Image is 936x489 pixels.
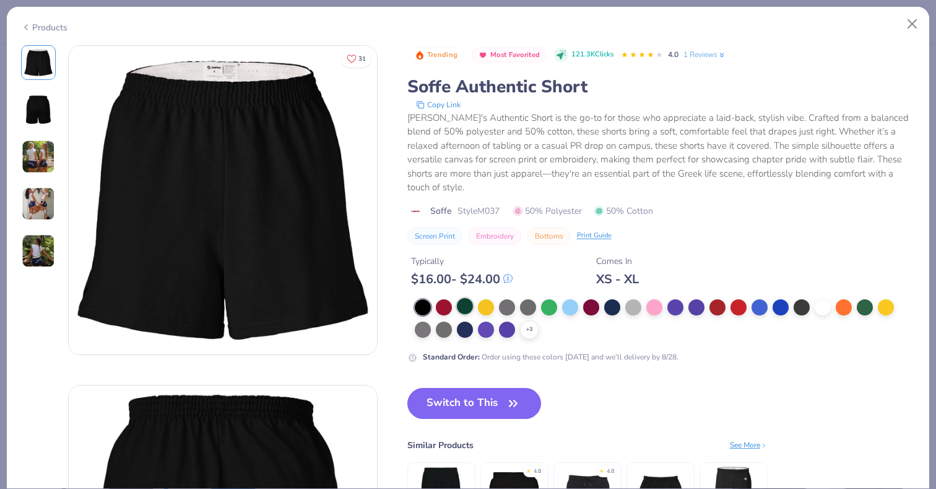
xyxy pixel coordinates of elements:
div: Print Guide [577,231,612,241]
button: copy to clipboard [412,99,464,111]
img: brand logo [407,206,424,216]
button: Like [341,50,371,68]
div: XS - XL [596,271,639,287]
div: See More [730,439,768,451]
img: Trending sort [415,50,425,60]
span: 4.0 [668,50,678,59]
span: + 3 [526,325,532,334]
span: Soffe [430,205,451,218]
button: Badge Button [409,47,464,63]
div: $ 16.00 - $ 24.00 [411,271,513,287]
strong: Standard Order : [423,352,480,362]
button: Embroidery [469,227,521,245]
span: 121.3K Clicks [571,50,613,60]
button: Badge Button [472,47,547,63]
img: Front [24,48,53,77]
span: Most Favorited [490,51,540,58]
button: Bottoms [527,227,571,245]
span: 31 [358,56,366,62]
button: Screen Print [407,227,462,245]
span: Trending [427,51,457,58]
img: User generated content [22,187,55,221]
div: Products [21,21,67,34]
div: ★ [526,467,531,472]
div: Order using these colors [DATE] and we’ll delivery by 8/28. [423,351,678,363]
div: 4.0 Stars [621,45,663,65]
span: 50% Polyester [513,205,582,218]
img: User generated content [22,234,55,268]
img: User generated content [22,140,55,174]
span: Style M037 [457,205,500,218]
a: 1 Reviews [683,49,726,60]
img: Most Favorited sort [478,50,488,60]
div: Comes In [596,255,639,268]
div: 4.8 [534,467,541,476]
div: [PERSON_NAME]'s Authentic Short is the go-to for those who appreciate a laid-back, stylish vibe. ... [407,111,916,195]
div: Similar Products [407,439,474,452]
img: Front [69,46,377,355]
button: Close [901,12,924,36]
div: 4.8 [607,467,614,476]
div: Soffe Authentic Short [407,75,916,99]
span: 50% Cotton [594,205,653,218]
img: Back [24,95,53,125]
div: Typically [411,255,513,268]
button: Switch to This [407,388,542,419]
div: ★ [599,467,604,472]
